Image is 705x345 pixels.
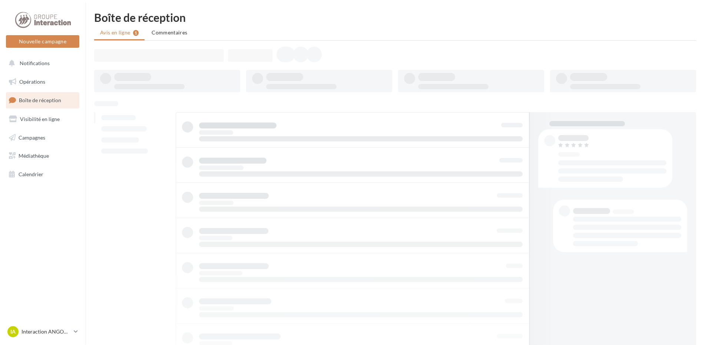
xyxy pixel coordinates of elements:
[19,97,61,103] span: Boîte de réception
[4,167,81,182] a: Calendrier
[6,325,79,339] a: IA Interaction ANGOULÈME
[4,130,81,145] a: Campagnes
[4,111,81,127] a: Visibilité en ligne
[152,29,187,36] span: Commentaires
[19,153,49,159] span: Médiathèque
[20,60,50,66] span: Notifications
[21,328,71,335] p: Interaction ANGOULÈME
[20,116,60,122] span: Visibilité en ligne
[4,56,78,71] button: Notifications
[10,328,16,335] span: IA
[19,78,45,85] span: Opérations
[4,148,81,164] a: Médiathèque
[4,74,81,90] a: Opérations
[4,92,81,108] a: Boîte de réception
[19,171,43,177] span: Calendrier
[19,134,45,140] span: Campagnes
[94,12,696,23] div: Boîte de réception
[6,35,79,48] button: Nouvelle campagne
